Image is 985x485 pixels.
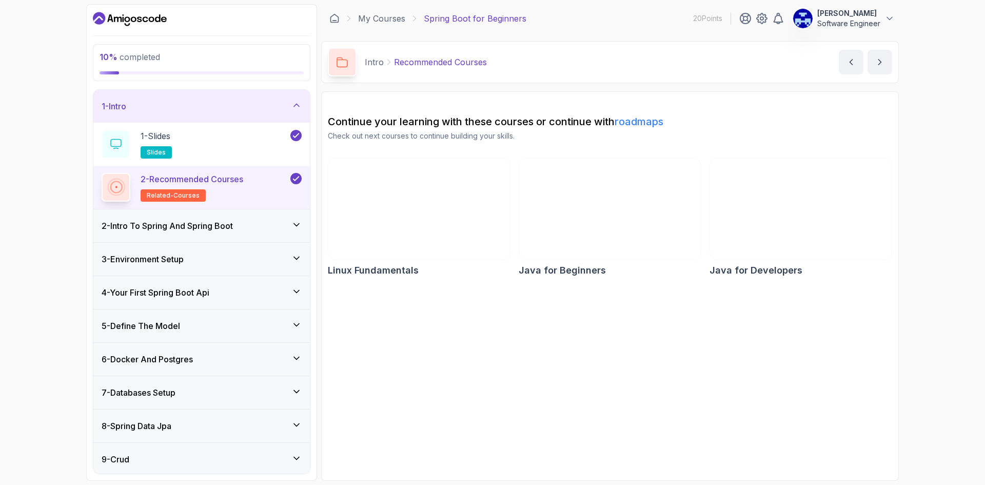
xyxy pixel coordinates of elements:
button: next content [868,50,892,74]
h3: 7 - Databases Setup [102,386,175,399]
button: previous content [839,50,863,74]
h3: 5 - Define The Model [102,320,180,332]
a: Java for Beginners cardJava for Beginners [519,158,701,278]
p: Software Engineer [817,18,880,29]
a: roadmaps [615,115,663,128]
button: 7-Databases Setup [93,376,310,409]
p: Check out next courses to continue building your skills. [328,131,892,141]
img: user profile image [793,9,813,28]
h3: 2 - Intro To Spring And Spring Boot [102,220,233,232]
p: Recommended Courses [394,56,487,68]
button: 9-Crud [93,443,310,476]
p: [PERSON_NAME] [817,8,880,18]
button: 2-Intro To Spring And Spring Boot [93,209,310,242]
img: Java for Beginners card [519,158,701,260]
button: 6-Docker And Postgres [93,343,310,376]
span: completed [100,52,160,62]
h3: 8 - Spring Data Jpa [102,420,171,432]
h2: Java for Beginners [519,263,606,278]
button: 1-Intro [93,90,310,123]
p: 1 - Slides [141,130,170,142]
a: Linux Fundamentals cardLinux Fundamentals [328,158,510,278]
h3: 3 - Environment Setup [102,253,184,265]
h2: Java for Developers [710,263,802,278]
a: Dashboard [329,13,340,24]
span: slides [147,148,166,157]
button: 2-Recommended Coursesrelated-courses [102,173,302,202]
span: 10 % [100,52,117,62]
button: 1-Slidesslides [102,130,302,159]
button: 5-Define The Model [93,309,310,342]
button: user profile image[PERSON_NAME]Software Engineer [793,8,895,29]
h3: 6 - Docker And Postgres [102,353,193,365]
a: My Courses [358,12,405,25]
p: Intro [365,56,384,68]
button: 3-Environment Setup [93,243,310,276]
h3: 1 - Intro [102,100,126,112]
span: related-courses [147,191,200,200]
img: Linux Fundamentals card [328,158,510,260]
img: Java for Developers card [710,158,892,260]
a: Dashboard [93,11,167,27]
p: 20 Points [693,13,722,24]
h2: Linux Fundamentals [328,263,419,278]
h2: Continue your learning with these courses or continue with [328,114,892,129]
p: Spring Boot for Beginners [424,12,526,25]
h3: 9 - Crud [102,453,129,465]
button: 4-Your First Spring Boot Api [93,276,310,309]
p: 2 - Recommended Courses [141,173,243,185]
h3: 4 - Your First Spring Boot Api [102,286,209,299]
a: Java for Developers cardJava for Developers [710,158,892,278]
button: 8-Spring Data Jpa [93,410,310,442]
